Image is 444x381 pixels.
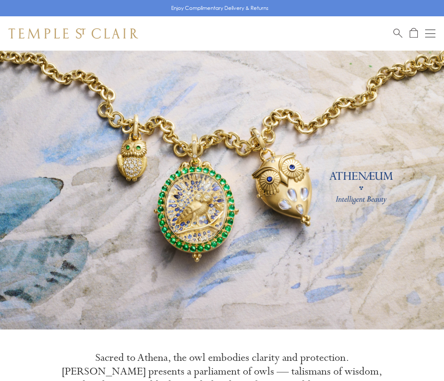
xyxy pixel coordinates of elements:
button: Open navigation [425,28,435,39]
a: Open Shopping Bag [410,28,418,39]
img: Temple St. Clair [9,28,138,39]
p: Enjoy Complimentary Delivery & Returns [171,4,269,12]
a: Search [393,28,402,39]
